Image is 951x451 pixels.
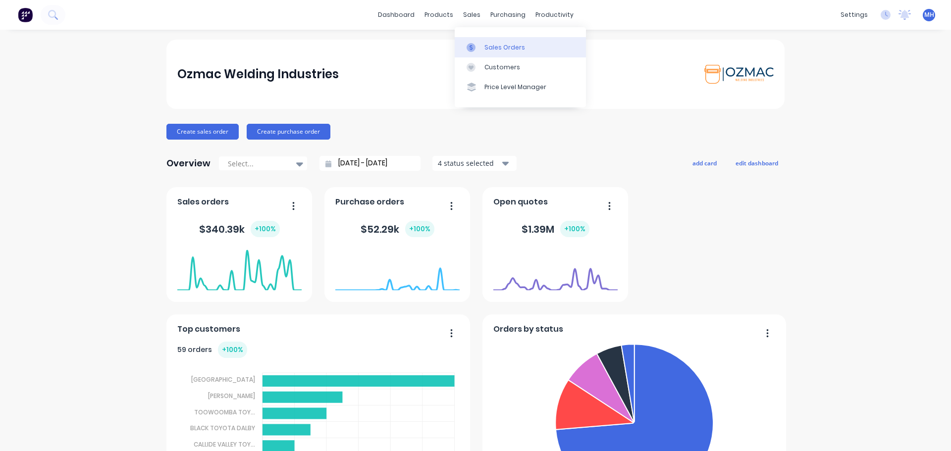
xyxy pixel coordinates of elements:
[247,124,330,140] button: Create purchase order
[166,124,239,140] button: Create sales order
[484,43,525,52] div: Sales Orders
[455,37,586,57] a: Sales Orders
[484,83,546,92] div: Price Level Manager
[218,342,247,358] div: + 100 %
[455,77,586,97] a: Price Level Manager
[458,7,485,22] div: sales
[686,156,723,169] button: add card
[455,57,586,77] a: Customers
[194,407,255,416] tspan: TOOWOOMBA TOY...
[194,440,255,449] tspan: CALLIDE VALLEY TOY...
[729,156,785,169] button: edit dashboard
[836,7,873,22] div: settings
[522,221,589,237] div: $ 1.39M
[199,221,280,237] div: $ 340.39k
[190,424,255,432] tspan: BLACK TOYOTA DALBY
[177,342,247,358] div: 59 orders
[191,375,255,384] tspan: [GEOGRAPHIC_DATA]
[420,7,458,22] div: products
[405,221,434,237] div: + 100 %
[361,221,434,237] div: $ 52.29k
[177,196,229,208] span: Sales orders
[373,7,420,22] a: dashboard
[166,153,211,173] div: Overview
[438,158,500,168] div: 4 status selected
[530,7,579,22] div: productivity
[18,7,33,22] img: Factory
[251,221,280,237] div: + 100 %
[208,392,255,400] tspan: [PERSON_NAME]
[335,196,404,208] span: Purchase orders
[924,10,934,19] span: MH
[704,65,774,84] img: Ozmac Welding Industries
[177,64,339,84] div: Ozmac Welding Industries
[485,7,530,22] div: purchasing
[493,196,548,208] span: Open quotes
[560,221,589,237] div: + 100 %
[484,63,520,72] div: Customers
[493,323,563,335] span: Orders by status
[432,156,517,171] button: 4 status selected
